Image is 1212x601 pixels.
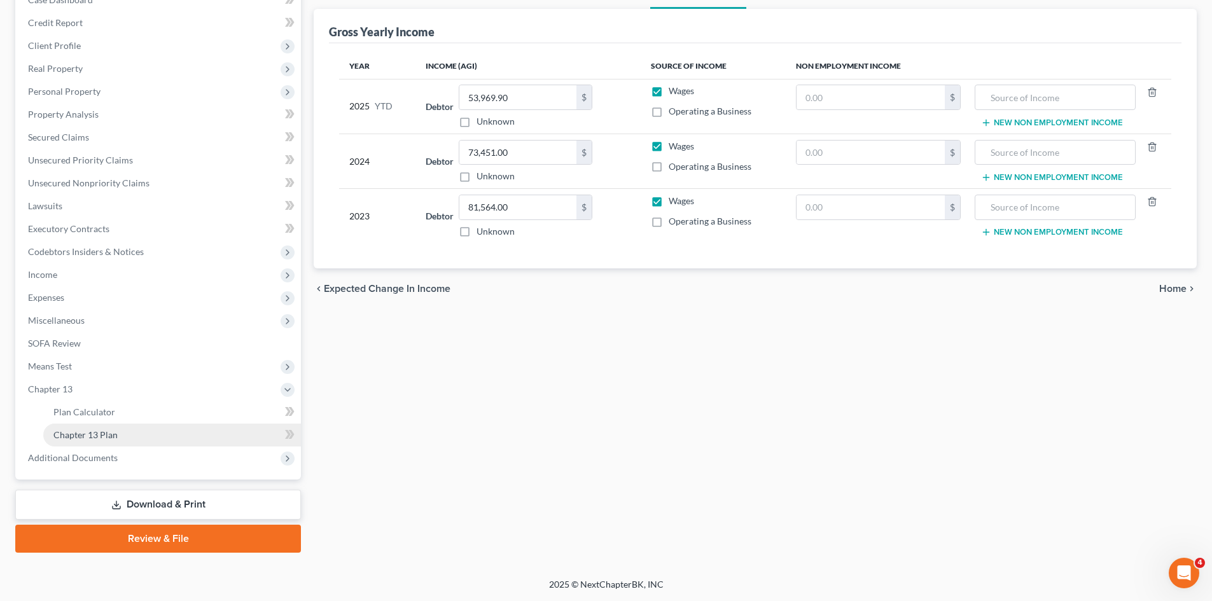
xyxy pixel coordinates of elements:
[339,53,415,79] th: Year
[28,361,72,371] span: Means Test
[349,85,405,128] div: 2025
[349,195,405,238] div: 2023
[314,284,324,294] i: chevron_left
[426,155,454,168] label: Debtor
[945,195,960,219] div: $
[244,578,969,601] div: 2025 © NextChapterBK, INC
[28,17,83,28] span: Credit Report
[797,141,945,165] input: 0.00
[1159,284,1187,294] span: Home
[459,85,576,109] input: 0.00
[981,118,1123,128] button: New Non Employment Income
[28,177,150,188] span: Unsecured Nonpriority Claims
[669,161,751,172] span: Operating a Business
[28,269,57,280] span: Income
[329,24,435,39] div: Gross Yearly Income
[669,216,751,226] span: Operating a Business
[28,383,73,394] span: Chapter 13
[981,172,1123,183] button: New Non Employment Income
[18,11,301,34] a: Credit Report
[669,106,751,116] span: Operating a Business
[669,85,694,96] span: Wages
[15,490,301,520] a: Download & Print
[415,53,640,79] th: Income (AGI)
[18,218,301,240] a: Executory Contracts
[28,109,99,120] span: Property Analysis
[43,401,301,424] a: Plan Calculator
[28,63,83,74] span: Real Property
[28,86,101,97] span: Personal Property
[15,525,301,553] a: Review & File
[477,225,515,238] label: Unknown
[669,195,694,206] span: Wages
[982,141,1128,165] input: Source of Income
[18,195,301,218] a: Lawsuits
[981,227,1123,237] button: New Non Employment Income
[28,223,109,234] span: Executory Contracts
[18,103,301,126] a: Property Analysis
[28,132,89,142] span: Secured Claims
[18,332,301,355] a: SOFA Review
[375,100,393,113] span: YTD
[1187,284,1197,294] i: chevron_right
[576,141,592,165] div: $
[797,195,945,219] input: 0.00
[459,195,576,219] input: 0.00
[28,40,81,51] span: Client Profile
[349,140,405,183] div: 2024
[314,284,450,294] button: chevron_left Expected Change in Income
[28,315,85,326] span: Miscellaneous
[459,141,576,165] input: 0.00
[324,284,450,294] span: Expected Change in Income
[28,292,64,303] span: Expenses
[43,424,301,446] a: Chapter 13 Plan
[1159,284,1197,294] button: Home chevron_right
[426,100,454,113] label: Debtor
[53,429,118,440] span: Chapter 13 Plan
[28,246,144,257] span: Codebtors Insiders & Notices
[426,209,454,223] label: Debtor
[576,85,592,109] div: $
[53,406,115,417] span: Plan Calculator
[28,200,62,211] span: Lawsuits
[18,149,301,172] a: Unsecured Priority Claims
[1169,558,1199,588] iframe: Intercom live chat
[982,195,1128,219] input: Source of Income
[18,126,301,149] a: Secured Claims
[641,53,786,79] th: Source of Income
[28,452,118,463] span: Additional Documents
[945,141,960,165] div: $
[797,85,945,109] input: 0.00
[669,141,694,151] span: Wages
[1195,558,1205,568] span: 4
[786,53,1171,79] th: Non Employment Income
[477,115,515,128] label: Unknown
[28,338,81,349] span: SOFA Review
[28,155,133,165] span: Unsecured Priority Claims
[982,85,1128,109] input: Source of Income
[18,172,301,195] a: Unsecured Nonpriority Claims
[945,85,960,109] div: $
[576,195,592,219] div: $
[477,170,515,183] label: Unknown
